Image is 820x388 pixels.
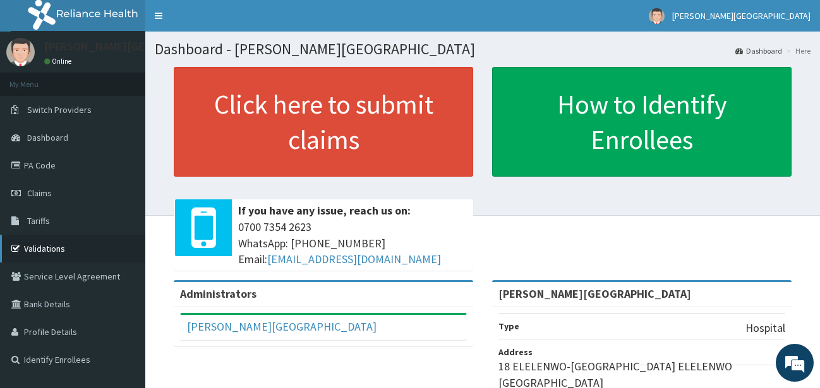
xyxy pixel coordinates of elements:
span: 0700 7354 2623 WhatsApp: [PHONE_NUMBER] Email: [238,219,467,267]
textarea: Type your message and hit 'Enter' [6,256,241,300]
h1: Dashboard - [PERSON_NAME][GEOGRAPHIC_DATA] [155,41,811,57]
b: Administrators [180,286,256,301]
span: We're online! [73,115,174,242]
b: If you have any issue, reach us on: [238,203,411,218]
img: d_794563401_company_1708531726252_794563401 [23,63,51,95]
img: User Image [6,38,35,66]
b: Type [498,320,519,332]
a: [EMAIL_ADDRESS][DOMAIN_NAME] [267,252,441,266]
li: Here [783,45,811,56]
a: [PERSON_NAME][GEOGRAPHIC_DATA] [187,319,377,334]
span: Switch Providers [27,104,92,115]
span: [PERSON_NAME][GEOGRAPHIC_DATA] [672,10,811,21]
a: Click here to submit claims [174,67,473,177]
strong: [PERSON_NAME][GEOGRAPHIC_DATA] [498,286,691,301]
div: Chat with us now [66,71,212,87]
a: Dashboard [735,45,782,56]
img: User Image [649,8,665,24]
a: How to Identify Enrollees [492,67,792,177]
span: Claims [27,187,52,199]
p: [PERSON_NAME][GEOGRAPHIC_DATA] [44,41,231,52]
p: Hospital [745,320,785,336]
div: Minimize live chat window [207,6,238,37]
a: Online [44,57,75,66]
span: Dashboard [27,132,68,143]
span: Tariffs [27,215,50,226]
b: Address [498,346,533,358]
